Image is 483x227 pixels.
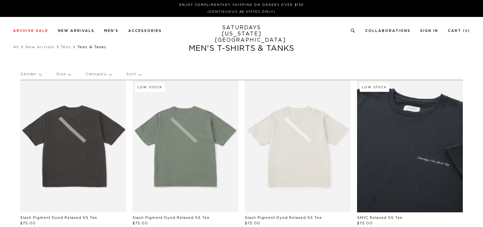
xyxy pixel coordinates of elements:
[13,29,48,33] a: Archive Sale
[215,25,269,43] a: SATURDAYS[US_STATE][GEOGRAPHIC_DATA]
[128,29,162,33] a: Accessories
[420,29,438,33] a: Sign In
[61,45,71,49] a: Tees
[13,45,19,49] a: All
[16,9,467,14] p: (Contiguous 48 States Only)
[365,29,410,33] a: Collaborations
[77,45,106,49] span: Tees & Tanks
[448,29,470,33] a: Cart (0)
[85,67,112,82] p: Category
[20,67,42,82] p: Gender
[357,221,373,225] span: $75.00
[56,67,71,82] p: Size
[16,3,467,7] p: Enjoy Complimentary Shipping on Orders Over $150
[20,221,36,225] span: $75.00
[360,83,389,92] div: Low Stock
[357,216,403,220] a: SNYC Relaxed SS Tee
[126,67,141,82] p: Sort
[245,216,322,220] a: Slash Pigment Dyed Relaxed SS Tee
[132,221,148,225] span: $75.00
[25,45,54,49] a: New Arrivals
[132,216,210,220] a: Slash Pigment Dyed Relaxed SS Tee
[58,29,94,33] a: New Arrivals
[465,30,468,33] small: 0
[20,216,97,220] a: Slash Pigment Dyed Relaxed SS Tee
[104,29,118,33] a: Men's
[135,83,165,92] div: Low Stock
[245,221,260,225] span: $75.00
